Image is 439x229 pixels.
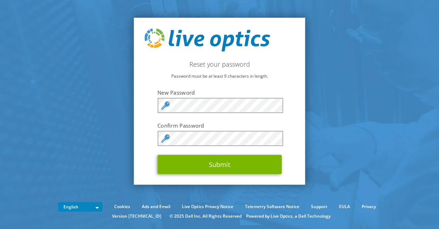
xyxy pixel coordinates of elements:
[145,28,270,52] img: live_optics_svg.svg
[109,203,135,211] a: Cookies
[137,203,176,211] a: Ads and Email
[246,212,330,220] li: Powered by Live Optics, a Dell Technology
[109,212,165,220] li: Version [TECHNICAL_ID]
[306,203,333,211] a: Support
[145,72,295,80] p: Password must be at least 9 characters in length.
[177,203,239,211] a: Live Optics Privacy Notice
[356,203,381,211] a: Privacy
[157,89,282,96] label: New Password
[240,203,305,211] a: Telemetry Software Notice
[334,203,355,211] a: EULA
[157,122,282,129] label: Confirm Password
[145,60,295,68] h2: Reset your password
[157,155,282,174] button: Submit
[166,212,245,220] li: © 2025 Dell Inc. All Rights Reserved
